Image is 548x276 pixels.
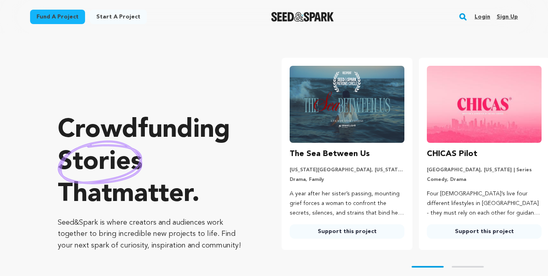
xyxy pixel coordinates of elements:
[290,189,404,218] p: A year after her sister’s passing, mounting grief forces a woman to confront the secrets, silence...
[58,114,250,211] p: Crowdfunding that .
[427,148,477,160] h3: CHICAS Pilot
[271,12,334,22] img: Seed&Spark Logo Dark Mode
[475,10,490,23] a: Login
[290,177,404,183] p: Drama, Family
[427,66,542,143] img: CHICAS Pilot image
[497,10,518,23] a: Sign up
[58,217,250,252] p: Seed&Spark is where creators and audiences work together to bring incredible new projects to life...
[427,189,542,218] p: Four [DEMOGRAPHIC_DATA]’s live four different lifestyles in [GEOGRAPHIC_DATA] - they must rely on...
[427,224,542,239] a: Support this project
[290,167,404,173] p: [US_STATE][GEOGRAPHIC_DATA], [US_STATE] | Film Short
[112,182,192,207] span: matter
[427,167,542,173] p: [GEOGRAPHIC_DATA], [US_STATE] | Series
[58,140,142,184] img: hand sketched image
[290,66,404,143] img: The Sea Between Us image
[90,10,147,24] a: Start a project
[427,177,542,183] p: Comedy, Drama
[30,10,85,24] a: Fund a project
[290,148,370,160] h3: The Sea Between Us
[271,12,334,22] a: Seed&Spark Homepage
[290,224,404,239] a: Support this project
